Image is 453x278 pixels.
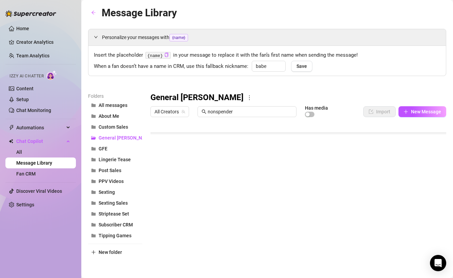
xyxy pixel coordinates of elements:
[91,10,96,15] span: arrow-left
[202,109,206,114] span: search
[88,208,142,219] button: Striptease Set
[88,29,446,45] div: Personalize your messages with{name}
[91,233,96,238] span: folder
[99,189,115,195] span: Sexting
[305,106,328,110] article: Has media
[88,132,142,143] button: General [PERSON_NAME]
[16,97,29,102] a: Setup
[246,95,252,101] span: more
[145,52,171,59] code: {name}
[398,106,446,117] button: New Message
[99,157,131,162] span: Lingerie Tease
[99,135,153,141] span: General [PERSON_NAME]
[5,10,56,17] img: logo-BBDzfeDw.svg
[99,146,107,151] span: GFE
[91,168,96,173] span: folder
[102,5,177,21] article: Message Library
[88,92,142,100] article: Folders
[16,160,52,166] a: Message Library
[94,51,440,59] span: Insert the placeholder in your message to replace it with the fan’s first name when sending the m...
[16,53,49,58] a: Team Analytics
[16,136,64,147] span: Chat Copilot
[88,100,142,111] button: All messages
[91,179,96,184] span: folder
[46,70,57,80] img: AI Chatter
[99,233,131,238] span: Tipping Games
[91,157,96,162] span: folder
[99,249,122,255] span: New folder
[88,219,142,230] button: Subscriber CRM
[404,109,408,114] span: plus
[16,122,64,133] span: Automations
[88,230,142,241] button: Tipping Games
[169,34,188,41] span: {name}
[88,198,142,208] button: Sexting Sales
[150,92,244,103] h3: General [PERSON_NAME]
[16,37,70,48] a: Creator Analytics
[88,143,142,154] button: GFE
[16,202,34,207] a: Settings
[9,73,44,79] span: Izzy AI Chatter
[164,53,169,58] button: Click to Copy
[16,108,51,113] a: Chat Monitoring
[99,113,119,119] span: About Me
[16,188,62,194] a: Discover Viral Videos
[102,34,440,41] span: Personalize your messages with
[16,171,36,177] a: Fan CRM
[99,211,129,217] span: Striptease Set
[91,250,96,255] span: plus
[164,53,169,57] span: copy
[296,63,307,69] span: Save
[91,190,96,194] span: folder
[88,176,142,187] button: PPV Videos
[91,211,96,216] span: folder
[99,124,128,130] span: Custom Sales
[88,122,142,132] button: Custom Sales
[91,146,96,151] span: folder
[88,187,142,198] button: Sexting
[88,111,142,122] button: About Me
[99,168,121,173] span: Post Sales
[16,26,29,31] a: Home
[9,125,14,130] span: thunderbolt
[16,86,34,91] a: Content
[91,125,96,129] span: folder
[16,149,22,155] a: All
[9,139,13,144] img: Chat Copilot
[99,103,127,108] span: All messages
[91,201,96,205] span: folder
[363,106,396,117] button: Import
[208,108,292,115] input: Search messages
[430,255,446,271] div: Open Intercom Messenger
[291,61,312,72] button: Save
[88,247,142,258] button: New folder
[91,103,96,108] span: folder
[91,222,96,227] span: folder
[88,154,142,165] button: Lingerie Tease
[155,107,185,117] span: All Creators
[91,114,96,118] span: folder
[181,110,185,114] span: team
[99,222,133,227] span: Subscriber CRM
[94,35,98,39] span: expanded
[94,62,248,71] span: When a fan doesn’t have a name in CRM, use this fallback nickname:
[91,135,96,140] span: folder-open
[88,165,142,176] button: Post Sales
[99,200,128,206] span: Sexting Sales
[411,109,441,114] span: New Message
[99,179,124,184] span: PPV Videos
